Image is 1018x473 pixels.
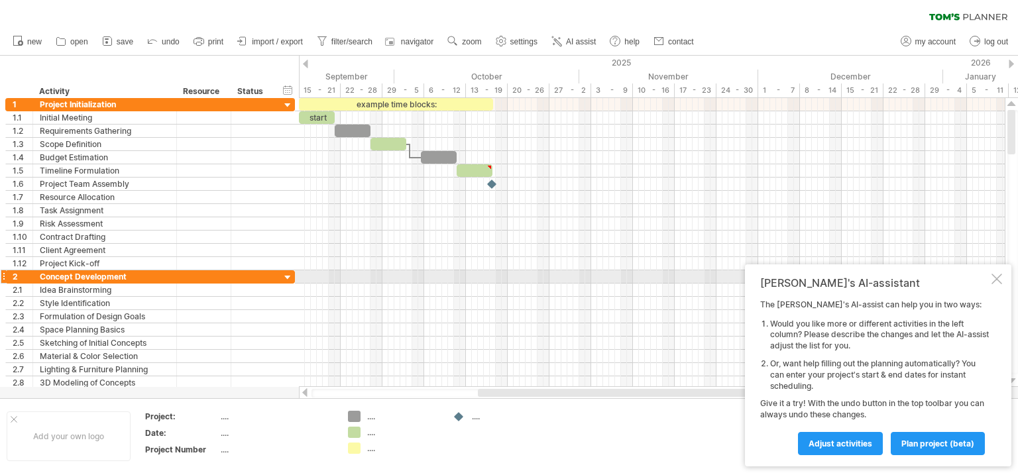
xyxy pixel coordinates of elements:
[549,83,591,97] div: 27 - 2
[70,37,88,46] span: open
[915,37,956,46] span: my account
[508,83,549,97] div: 20 - 26
[40,151,170,164] div: Budget Estimation
[299,83,341,97] div: 15 - 21
[13,376,32,389] div: 2.8
[40,111,170,124] div: Initial Meeting
[40,178,170,190] div: Project Team Assembly
[117,37,133,46] span: save
[367,427,439,438] div: ....
[760,299,989,454] div: The [PERSON_NAME]'s AI-assist can help you in two ways: Give it a try! With the undo button in th...
[13,323,32,336] div: 2.4
[13,178,32,190] div: 1.6
[208,37,223,46] span: print
[40,244,170,256] div: Client Agreement
[40,191,170,203] div: Resource Allocation
[183,85,223,98] div: Resource
[367,443,439,454] div: ....
[40,297,170,309] div: Style Identification
[800,83,842,97] div: 8 - 14
[758,70,943,83] div: December 2025
[492,33,541,50] a: settings
[145,411,218,422] div: Project:
[13,125,32,137] div: 1.2
[382,83,424,97] div: 29 - 5
[13,111,32,124] div: 1.1
[579,70,758,83] div: November 2025
[770,358,989,392] li: Or, want help filling out the planning automatically? You can enter your project's start & end da...
[40,204,170,217] div: Task Assignment
[466,83,508,97] div: 13 - 19
[13,257,32,270] div: 1.12
[40,310,170,323] div: Formulation of Design Goals
[215,70,394,83] div: September 2025
[901,439,974,448] span: plan project (beta)
[472,411,544,422] div: ....
[313,33,376,50] a: filter/search
[13,138,32,150] div: 1.3
[40,138,170,150] div: Scope Definition
[883,83,925,97] div: 22 - 28
[40,257,170,270] div: Project Kick-off
[237,85,266,98] div: Status
[716,83,758,97] div: 24 - 30
[424,83,466,97] div: 6 - 12
[606,33,644,50] a: help
[40,270,170,283] div: Concept Development
[299,98,493,111] div: example time blocks:
[99,33,137,50] a: save
[221,444,332,455] div: ....
[9,33,46,50] a: new
[13,98,32,111] div: 1
[40,350,170,362] div: Material & Color Selection
[221,427,332,439] div: ....
[444,33,485,50] a: zoom
[162,37,180,46] span: undo
[809,439,872,448] span: Adjust activities
[145,427,218,439] div: Date:
[40,98,170,111] div: Project Initialization
[462,37,481,46] span: zoom
[13,297,32,309] div: 2.2
[13,350,32,362] div: 2.6
[897,33,960,50] a: my account
[13,204,32,217] div: 1.8
[668,37,694,46] span: contact
[40,164,170,177] div: Timeline Formulation
[40,284,170,296] div: Idea Brainstorming
[966,33,1012,50] a: log out
[13,191,32,203] div: 1.7
[40,323,170,336] div: Space Planning Basics
[394,70,579,83] div: October 2025
[842,83,883,97] div: 15 - 21
[770,319,989,352] li: Would you like more or different activities in the left column? Please describe the changes and l...
[331,37,372,46] span: filter/search
[367,411,439,422] div: ....
[13,284,32,296] div: 2.1
[758,83,800,97] div: 1 - 7
[13,231,32,243] div: 1.10
[13,244,32,256] div: 1.11
[760,276,989,289] div: [PERSON_NAME]'s AI-assistant
[591,83,633,97] div: 3 - 9
[510,37,537,46] span: settings
[798,432,883,455] a: Adjust activities
[40,231,170,243] div: Contract Drafting
[252,37,303,46] span: import / export
[566,37,596,46] span: AI assist
[40,363,170,376] div: Lighting & Furniture Planning
[39,85,169,98] div: Activity
[234,33,307,50] a: import / export
[221,411,332,422] div: ....
[341,83,382,97] div: 22 - 28
[624,37,640,46] span: help
[967,83,1009,97] div: 5 - 11
[299,111,335,124] div: start
[383,33,437,50] a: navigator
[675,83,716,97] div: 17 - 23
[984,37,1008,46] span: log out
[548,33,600,50] a: AI assist
[401,37,433,46] span: navigator
[925,83,967,97] div: 29 - 4
[13,270,32,283] div: 2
